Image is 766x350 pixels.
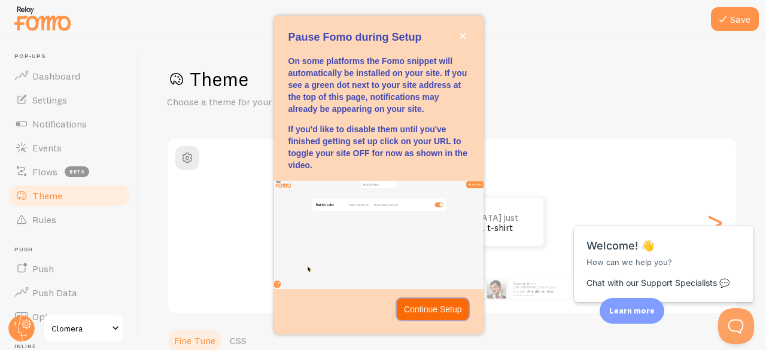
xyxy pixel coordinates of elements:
[32,214,56,226] span: Rules
[167,67,737,92] h1: Theme
[168,146,736,165] h2: Classic
[600,298,664,324] div: Learn more
[51,321,108,336] span: Clomera
[513,281,528,286] strong: Clomera
[32,190,62,202] span: Theme
[609,305,655,316] p: Learn more
[32,70,80,82] span: Dashboard
[167,95,454,109] p: Choose a theme for your notifications
[7,184,130,208] a: Theme
[32,118,87,130] span: Notifications
[513,294,563,296] small: about 4 minutes ago
[32,94,67,106] span: Settings
[32,166,57,178] span: Flows
[14,53,130,60] span: Pop-ups
[487,279,506,299] img: Fomo
[7,257,130,281] a: Push
[718,308,754,344] iframe: Help Scout Beacon - Open
[43,314,124,343] a: Clomera
[457,30,469,42] button: close,
[404,303,462,315] p: Continue Setup
[397,299,469,320] button: Continue Setup
[288,123,469,171] p: If you'd like to disable them until you've finished getting set up click on your URL to toggle yo...
[7,208,130,232] a: Rules
[65,166,89,177] span: beta
[32,263,54,275] span: Push
[7,160,130,184] a: Flows beta
[32,287,77,299] span: Push Data
[513,281,564,296] p: from [GEOGRAPHIC_DATA] just bought a
[528,289,554,294] a: Metallica t-shirt
[7,64,130,88] a: Dashboard
[707,179,722,265] div: Next slide
[568,196,761,308] iframe: Help Scout Beacon - Messages and Notifications
[274,16,484,334] div: Pause Fomo during Setup
[7,281,130,305] a: Push Data
[288,30,469,45] p: Pause Fomo during Setup
[288,55,469,115] p: On some platforms the Fomo snippet will automatically be installed on your site. If you see a gre...
[32,142,62,154] span: Events
[7,88,130,112] a: Settings
[7,112,130,136] a: Notifications
[7,136,130,160] a: Events
[13,3,72,34] img: fomo-relay-logo-orange.svg
[14,246,130,254] span: Push
[7,305,130,328] a: Opt-In
[32,311,60,322] span: Opt-In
